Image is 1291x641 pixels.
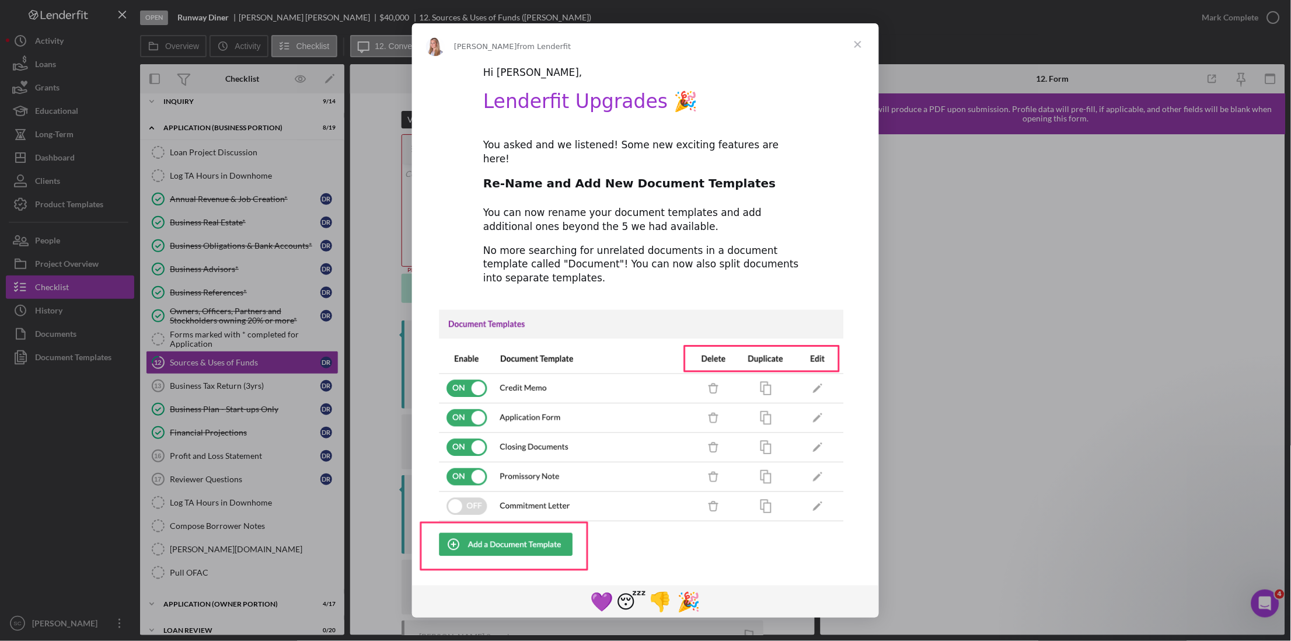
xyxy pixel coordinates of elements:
[678,591,701,613] span: 🎉
[483,176,808,197] h2: Re-Name and Add New Document Templates
[454,42,517,51] span: [PERSON_NAME]
[587,587,616,615] span: purple heart reaction
[590,591,613,613] span: 💜
[616,587,645,615] span: sleeping reaction
[837,23,879,65] span: Close
[483,206,808,234] div: You can now rename your document templates and add additional ones beyond the 5 we had available.
[616,591,646,613] span: 😴
[517,42,571,51] span: from Lenderfit
[426,37,445,56] img: Profile image for Allison
[675,587,704,615] span: tada reaction
[648,591,672,613] span: 👎
[483,66,808,80] div: Hi [PERSON_NAME],
[645,587,675,615] span: 1 reaction
[483,244,808,285] div: No more searching for unrelated documents in a document template called "Document"! You can now a...
[483,138,808,166] div: You asked and we listened! Some new exciting features are here!
[483,90,808,121] h1: Lenderfit Upgrades 🎉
